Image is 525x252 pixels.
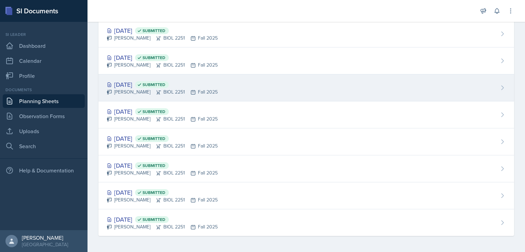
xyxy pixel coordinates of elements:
[107,161,218,170] div: [DATE]
[107,34,218,42] div: [PERSON_NAME] BIOL 2251 Fall 2025
[3,109,85,123] a: Observation Forms
[143,217,165,222] span: Submitted
[98,209,514,236] a: [DATE] Submitted [PERSON_NAME]BIOL 2251Fall 2025
[107,107,218,116] div: [DATE]
[107,26,218,35] div: [DATE]
[3,39,85,53] a: Dashboard
[3,31,85,38] div: Si leader
[143,163,165,168] span: Submitted
[3,164,85,177] div: Help & Documentation
[3,94,85,108] a: Planning Sheets
[143,55,165,60] span: Submitted
[107,61,218,69] div: [PERSON_NAME] BIOL 2251 Fall 2025
[107,88,218,96] div: [PERSON_NAME] BIOL 2251 Fall 2025
[98,101,514,128] a: [DATE] Submitted [PERSON_NAME]BIOL 2251Fall 2025
[98,128,514,155] a: [DATE] Submitted [PERSON_NAME]BIOL 2251Fall 2025
[143,28,165,33] span: Submitted
[3,139,85,153] a: Search
[107,169,218,177] div: [PERSON_NAME] BIOL 2251 Fall 2025
[107,115,218,123] div: [PERSON_NAME] BIOL 2251 Fall 2025
[143,82,165,87] span: Submitted
[107,53,218,62] div: [DATE]
[107,215,218,224] div: [DATE]
[107,196,218,204] div: [PERSON_NAME] BIOL 2251 Fall 2025
[98,182,514,209] a: [DATE] Submitted [PERSON_NAME]BIOL 2251Fall 2025
[143,109,165,114] span: Submitted
[107,188,218,197] div: [DATE]
[3,69,85,83] a: Profile
[3,54,85,68] a: Calendar
[107,142,218,150] div: [PERSON_NAME] BIOL 2251 Fall 2025
[98,47,514,74] a: [DATE] Submitted [PERSON_NAME]BIOL 2251Fall 2025
[98,20,514,47] a: [DATE] Submitted [PERSON_NAME]BIOL 2251Fall 2025
[22,234,68,241] div: [PERSON_NAME]
[22,241,68,248] div: [GEOGRAPHIC_DATA]
[107,134,218,143] div: [DATE]
[98,155,514,182] a: [DATE] Submitted [PERSON_NAME]BIOL 2251Fall 2025
[3,124,85,138] a: Uploads
[107,80,218,89] div: [DATE]
[3,87,85,93] div: Documents
[143,190,165,195] span: Submitted
[143,136,165,141] span: Submitted
[107,223,218,230] div: [PERSON_NAME] BIOL 2251 Fall 2025
[98,74,514,101] a: [DATE] Submitted [PERSON_NAME]BIOL 2251Fall 2025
